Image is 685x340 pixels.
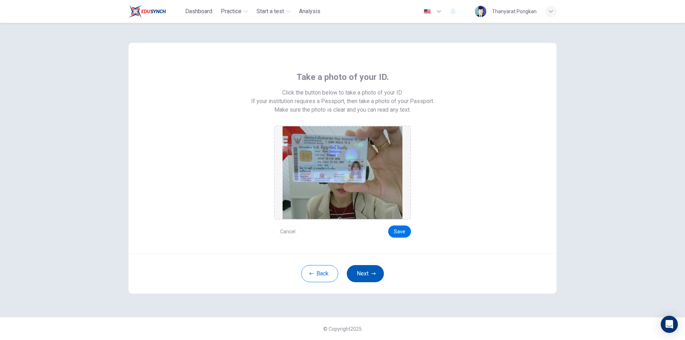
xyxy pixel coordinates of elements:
span: Dashboard [185,7,212,16]
a: Train Test logo [128,4,182,19]
span: © Copyright 2025 [323,326,362,332]
button: Cancel [274,225,301,238]
span: Click the button below to take a photo of your ID. If your institution requires a Passport, then ... [251,88,434,106]
div: Thanyarat Pongkan [492,7,537,16]
button: Dashboard [182,5,215,18]
img: Profile picture [475,6,486,17]
button: Analysis [296,5,323,18]
span: Make sure the photo is clear and you can read any text. [274,106,411,114]
img: Train Test logo [128,4,166,19]
button: Next [347,265,384,282]
button: Back [301,265,338,282]
button: Save [388,225,411,238]
button: Practice [218,5,251,18]
img: preview screemshot [283,126,402,219]
button: Start a test [254,5,293,18]
span: Analysis [299,7,320,16]
span: Take a photo of your ID. [296,71,389,83]
span: Practice [221,7,242,16]
span: Start a test [257,7,284,16]
img: en [423,9,432,14]
div: Open Intercom Messenger [661,316,678,333]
